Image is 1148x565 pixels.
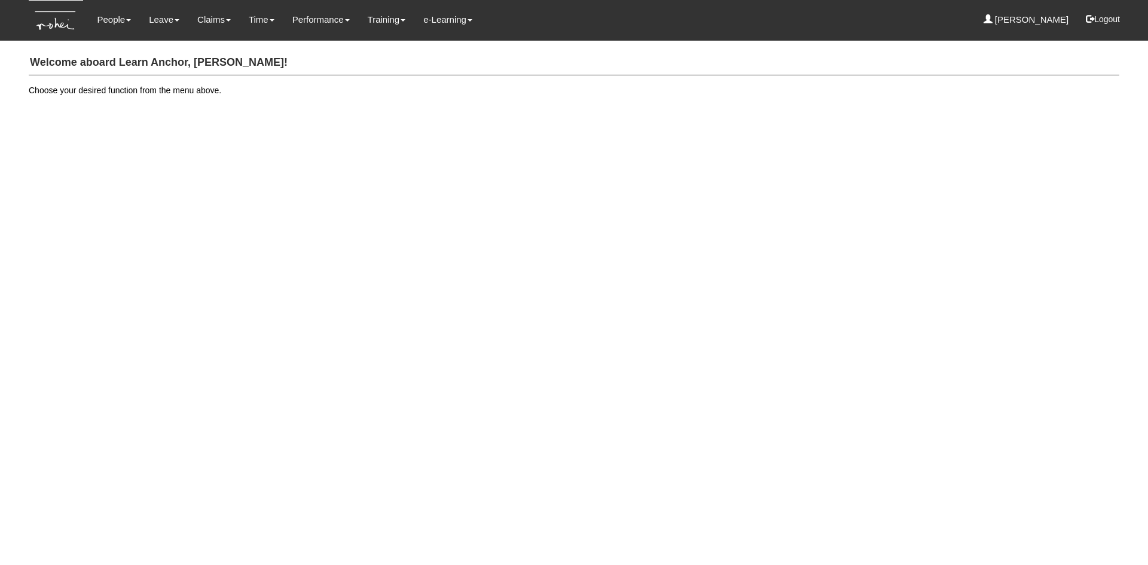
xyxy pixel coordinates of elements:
[423,6,472,33] a: e-Learning
[29,51,1119,75] h4: Welcome aboard Learn Anchor, [PERSON_NAME]!
[1077,5,1128,33] button: Logout
[292,6,350,33] a: Performance
[1098,517,1136,553] iframe: chat widget
[29,84,1119,96] p: Choose your desired function from the menu above.
[97,6,131,33] a: People
[29,1,83,41] img: KTs7HI1dOZG7tu7pUkOpGGQAiEQAiEQAj0IhBB1wtXDg6BEAiBEAiBEAiB4RGIoBtemSRFIRACIRACIRACIdCLQARdL1w5OAR...
[149,6,179,33] a: Leave
[984,6,1069,33] a: [PERSON_NAME]
[249,6,274,33] a: Time
[197,6,231,33] a: Claims
[368,6,406,33] a: Training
